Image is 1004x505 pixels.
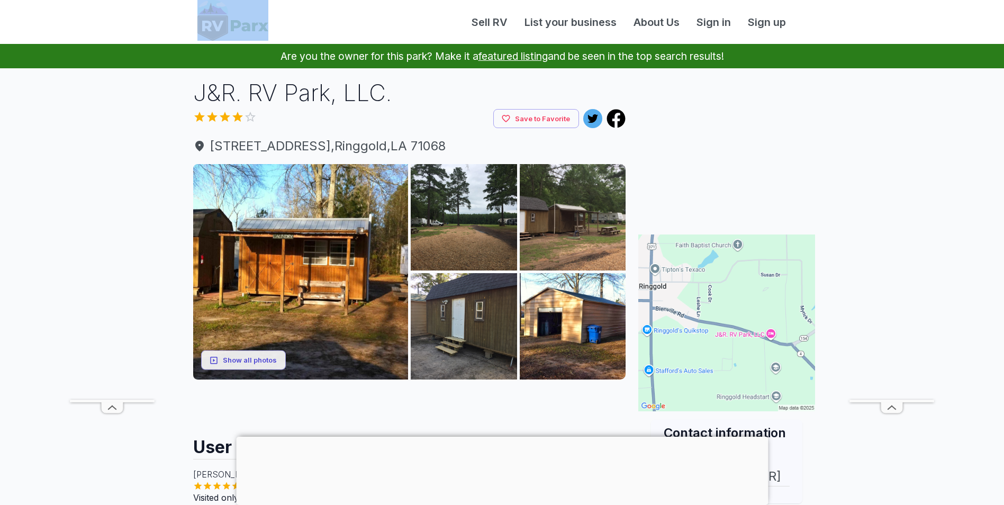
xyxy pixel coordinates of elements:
[193,380,626,427] iframe: Advertisement
[520,273,626,380] img: AAcXr8pXpYeURv0gKpVpWW0uANJre4mMFjLwMR2YgoeIjP4JhjGeWSMY3xlAeo-UuCITwYcgUv1JrQ3jMMv6B-xBpI59Z5toZ...
[516,14,625,30] a: List your business
[193,427,626,459] h2: User Reviews
[638,235,815,411] img: Map for J&R. RV Park, LLC.
[193,468,626,481] p: [PERSON_NAME]
[664,424,790,441] h2: Contact information
[70,82,155,400] iframe: Advertisement
[849,82,934,400] iframe: Advertisement
[13,44,991,68] p: Are you the owner for this park? Make it a and be seen in the top search results!
[193,491,626,504] p: Visited only
[638,77,815,209] iframe: Advertisement
[625,14,688,30] a: About Us
[463,14,516,30] a: Sell RV
[236,437,768,502] iframe: Advertisement
[411,164,517,270] img: AAcXr8rSyQDsRGYeSntg5hBqpkUSQdz6bqMbJ236RU9cl3t6IhSoPjbgGTrlrNUlqJYC8_QF-Mr1OdmIN5WBCNIXHi0A2HvUI...
[520,164,626,270] img: AAcXr8o4gDYxpKxKpLX6da2dUC_u6-If7g2CE25N7NI9P90Gh7GOdf6i4Gjt9uqqdcErim_qmr1LKLL-Ll-bm1ij02M0lRh6W...
[201,350,286,370] button: Show all photos
[193,164,409,380] img: AAcXr8qIYWB1mmwQw2Msz1QfYO5-qTg1ND9TvavzRZVDcSMYOEGS-E1VtFMC6uxT91YfC2NKiStEbEZCGP0KFW4gJRtiGv-qT...
[688,14,739,30] a: Sign in
[493,109,579,129] button: Save to Favorite
[478,50,548,62] a: featured listing
[193,137,626,156] span: [STREET_ADDRESS] , Ringgold , LA 71068
[411,273,517,380] img: AAcXr8qpmb9rqu7P7hrGWTeLKczupUfP-Ox7x72smrlkWIBjsw2JNj6w0M9ybk-XWG9Vl5rQP6Jh7tC61ToVlvtyLKm9CiO7H...
[193,137,626,156] a: [STREET_ADDRESS],Ringgold,LA 71068
[739,14,794,30] a: Sign up
[193,77,626,109] h1: J&R. RV Park, LLC.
